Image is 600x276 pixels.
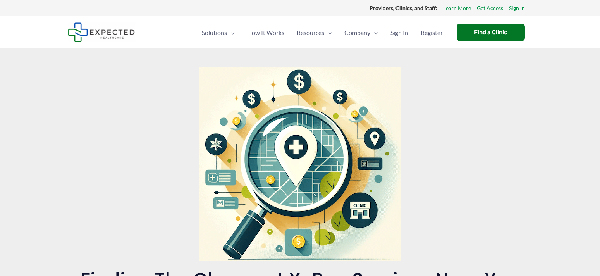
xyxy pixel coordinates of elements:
[509,3,525,13] a: Sign In
[338,19,384,46] a: CompanyMenu Toggle
[414,19,449,46] a: Register
[344,19,370,46] span: Company
[227,19,235,46] span: Menu Toggle
[241,19,291,46] a: How It Works
[196,19,241,46] a: SolutionsMenu Toggle
[443,3,471,13] a: Learn More
[68,22,135,42] img: Expected Healthcare Logo - side, dark font, small
[247,19,284,46] span: How It Works
[196,19,449,46] nav: Primary Site Navigation
[297,19,324,46] span: Resources
[324,19,332,46] span: Menu Toggle
[390,19,408,46] span: Sign In
[370,5,437,11] strong: Providers, Clinics, and Staff:
[202,19,227,46] span: Solutions
[199,67,401,261] img: A magnifying glass over a stylized map marked with cost-effective icons, all set against a light ...
[477,3,503,13] a: Get Access
[384,19,414,46] a: Sign In
[291,19,338,46] a: ResourcesMenu Toggle
[370,19,378,46] span: Menu Toggle
[421,19,443,46] span: Register
[457,24,525,41] a: Find a Clinic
